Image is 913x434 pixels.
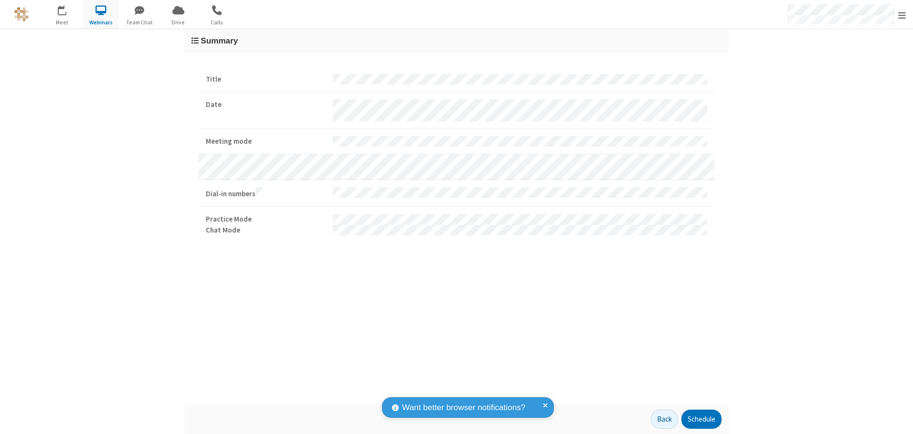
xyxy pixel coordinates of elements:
strong: Date [206,99,326,110]
img: QA Selenium DO NOT DELETE OR CHANGE [14,7,29,21]
strong: Meeting mode [206,136,326,147]
span: Calls [199,18,235,27]
span: Drive [160,18,196,27]
span: Summary [201,36,238,45]
span: Want better browser notifications? [402,402,525,414]
span: Webinars [83,18,119,27]
button: Schedule [681,410,722,429]
span: Meet [44,18,80,27]
strong: Title [206,74,326,85]
strong: Practice Mode [206,214,326,225]
span: Team Chat [122,18,158,27]
strong: Chat Mode [206,225,326,236]
div: 4 [64,5,71,12]
button: Back [651,410,678,429]
strong: Dial-in numbers [206,187,326,200]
